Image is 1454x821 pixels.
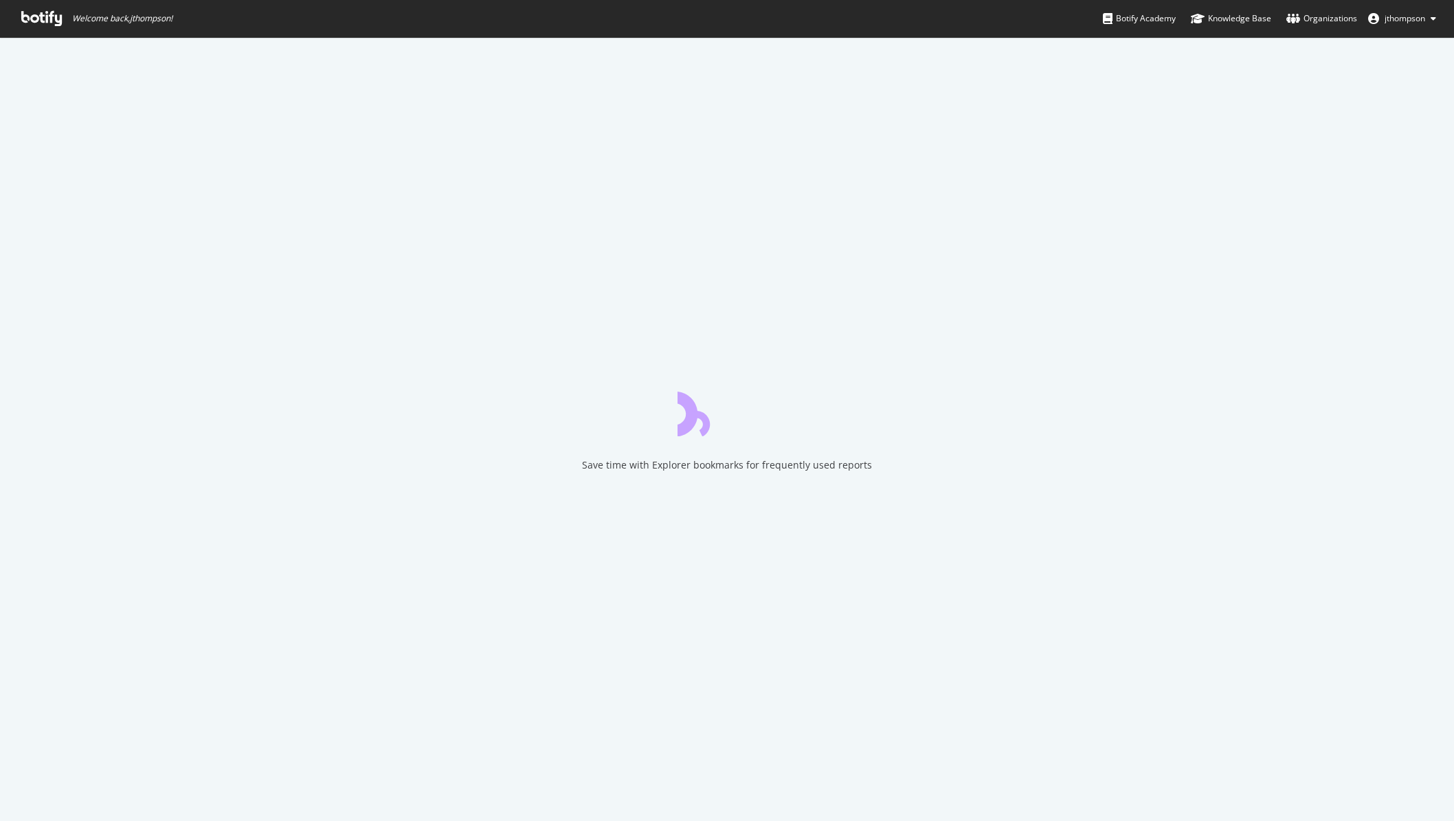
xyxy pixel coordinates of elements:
[582,458,872,472] div: Save time with Explorer bookmarks for frequently used reports
[678,387,776,436] div: animation
[1286,12,1357,25] div: Organizations
[1357,8,1447,30] button: jthompson
[1385,12,1425,24] span: jthompson
[1191,12,1271,25] div: Knowledge Base
[1103,12,1176,25] div: Botify Academy
[72,13,172,24] span: Welcome back, jthompson !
